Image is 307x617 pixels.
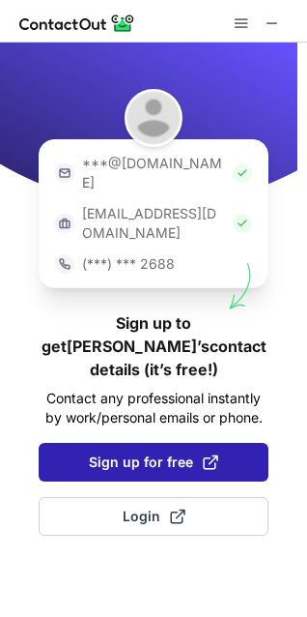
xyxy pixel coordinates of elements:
[233,163,252,183] img: Check Icon
[89,453,218,472] span: Sign up for free
[55,163,74,183] img: https://contactout.com/extension/app/static/media/login-email-icon.f64bce713bb5cd1896fef81aa7b14a...
[233,214,252,233] img: Check Icon
[55,254,74,274] img: https://contactout.com/extension/app/static/media/login-phone-icon.bacfcb865e29de816d437549d7f4cb...
[39,311,268,381] h1: Sign up to get [PERSON_NAME]’s contact details (it’s free!)
[55,214,74,233] img: https://contactout.com/extension/app/static/media/login-work-icon.638a5007170bc45168077fde17b29a1...
[39,443,268,482] button: Sign up for free
[82,204,225,243] p: [EMAIL_ADDRESS][DOMAIN_NAME]
[125,89,182,147] img: Poonam Singh
[39,497,268,536] button: Login
[123,507,185,526] span: Login
[19,12,135,35] img: ContactOut v5.3.10
[39,389,268,427] p: Contact any professional instantly by work/personal emails or phone.
[82,154,225,192] p: ***@[DOMAIN_NAME]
